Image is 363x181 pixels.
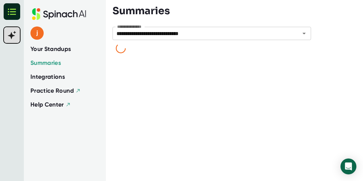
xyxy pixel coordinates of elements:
[113,5,170,17] h3: Summaries
[30,87,74,94] span: Practice Round
[340,158,356,174] div: Open Intercom Messenger
[30,101,64,108] span: Help Center
[30,26,44,40] span: j
[30,86,81,95] button: Practice Round
[299,29,309,38] button: Open
[30,72,65,81] button: Integrations
[30,45,71,54] button: Your Standups
[30,59,61,68] button: Summaries
[30,100,71,109] button: Help Center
